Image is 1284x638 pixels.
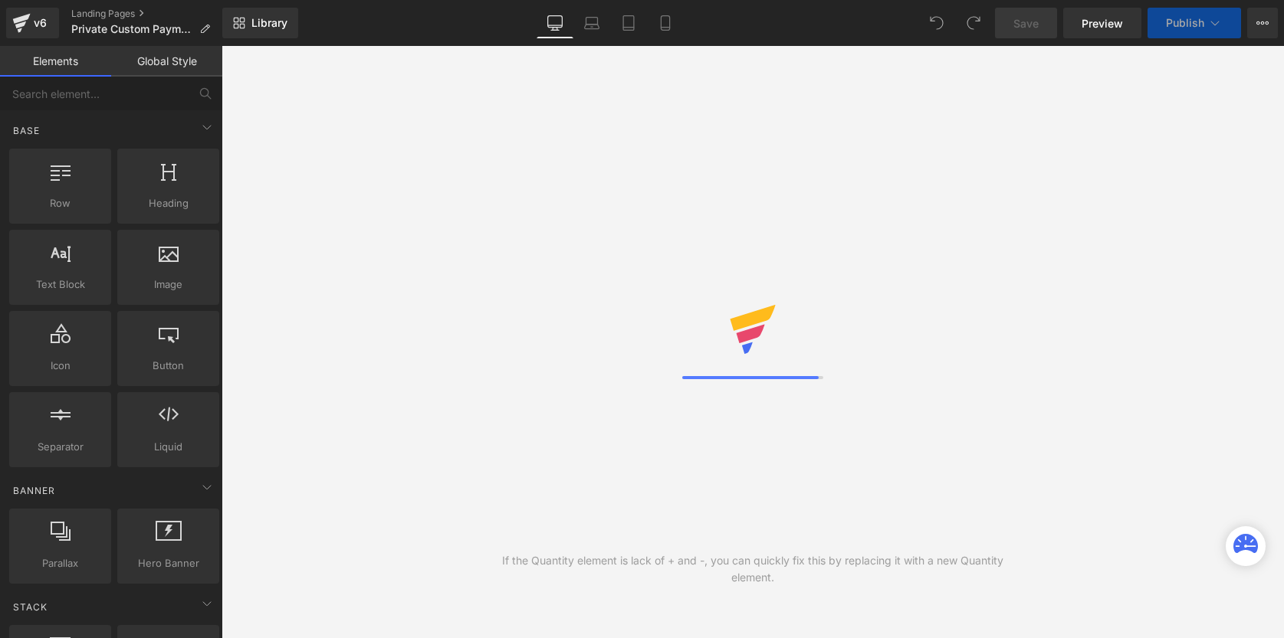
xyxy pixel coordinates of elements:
span: Save [1013,15,1039,31]
a: Preview [1063,8,1141,38]
span: Separator [14,439,107,455]
span: Button [122,358,215,374]
span: Preview [1082,15,1123,31]
div: v6 [31,13,50,33]
span: Library [251,16,287,30]
span: Banner [11,483,57,498]
a: Global Style [111,46,222,77]
span: Icon [14,358,107,374]
span: Hero Banner [122,555,215,571]
button: Publish [1148,8,1241,38]
a: Landing Pages [71,8,222,20]
div: If the Quantity element is lack of + and -, you can quickly fix this by replacing it with a new Q... [488,552,1019,586]
a: Mobile [647,8,684,38]
a: Tablet [610,8,647,38]
span: Row [14,195,107,211]
span: Parallax [14,555,107,571]
span: Heading [122,195,215,211]
span: Base [11,123,41,138]
a: v6 [6,8,59,38]
button: Undo [921,8,952,38]
a: Desktop [537,8,573,38]
a: Laptop [573,8,610,38]
span: Private Custom Payment [71,23,193,35]
span: Text Block [14,276,107,293]
button: Redo [958,8,989,38]
span: Stack [11,600,49,614]
button: More [1247,8,1278,38]
a: New Library [222,8,298,38]
span: Image [122,276,215,293]
span: Liquid [122,439,215,455]
span: Publish [1166,17,1204,29]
